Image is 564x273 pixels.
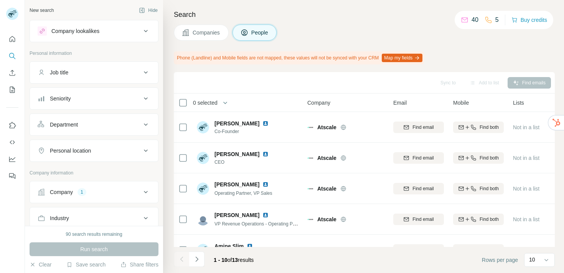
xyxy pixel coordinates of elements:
[197,152,209,164] img: Avatar
[228,257,232,263] span: of
[317,215,336,223] span: Atscale
[480,124,499,131] span: Find both
[513,124,539,130] span: Not in a list
[30,261,51,268] button: Clear
[307,186,313,192] img: Logo of Atscale
[480,155,499,161] span: Find both
[412,247,434,253] span: Find email
[189,252,204,267] button: Navigate to next page
[482,256,518,264] span: Rows per page
[50,69,68,76] div: Job title
[393,152,444,164] button: Find email
[50,95,71,102] div: Seniority
[6,49,18,63] button: Search
[262,181,269,187] img: LinkedIn logo
[393,99,407,107] span: Email
[529,256,535,263] p: 10
[262,212,269,218] img: LinkedIn logo
[513,186,539,192] span: Not in a list
[214,159,278,166] span: CEO
[30,141,158,160] button: Personal location
[382,54,422,62] button: Map my fields
[480,185,499,192] span: Find both
[251,29,269,36] span: People
[50,121,78,128] div: Department
[51,27,99,35] div: Company lookalikes
[30,115,158,134] button: Department
[317,154,336,162] span: Atscale
[393,122,444,133] button: Find email
[307,99,330,107] span: Company
[214,257,228,263] span: 1 - 10
[197,121,209,133] img: Avatar
[262,120,269,127] img: LinkedIn logo
[6,169,18,183] button: Feedback
[30,7,54,14] div: New search
[134,5,163,16] button: Hide
[453,214,504,225] button: Find both
[317,123,336,131] span: Atscale
[393,214,444,225] button: Find email
[6,118,18,132] button: Use Surfe on LinkedIn
[197,183,209,195] img: Avatar
[214,181,259,188] span: [PERSON_NAME]
[412,155,434,161] span: Find email
[453,244,504,256] button: Find both
[214,191,272,196] span: Operating Partner, VP Sales
[66,231,122,238] div: 90 search results remaining
[50,147,91,155] div: Personal location
[232,257,238,263] span: 13
[247,243,253,249] img: LinkedIn logo
[174,9,555,20] h4: Search
[30,63,158,82] button: Job title
[412,216,434,223] span: Find email
[214,151,259,157] span: [PERSON_NAME]
[30,209,158,227] button: Industry
[50,214,69,222] div: Industry
[511,15,547,25] button: Buy credits
[412,124,434,131] span: Find email
[197,213,209,225] img: Avatar
[193,99,218,107] span: 0 selected
[393,244,444,256] button: Find email
[6,152,18,166] button: Dashboard
[30,50,158,57] p: Personal information
[193,29,221,36] span: Companies
[30,183,158,201] button: Company1
[214,128,278,135] span: Co-Founder
[453,99,469,107] span: Mobile
[120,261,158,268] button: Share filters
[6,66,18,80] button: Enrich CSV
[30,169,158,176] p: Company information
[513,216,539,222] span: Not in a list
[513,155,539,161] span: Not in a list
[66,261,106,268] button: Save search
[78,189,86,196] div: 1
[307,155,313,161] img: Logo of Atscale
[50,188,73,196] div: Company
[214,120,259,127] span: [PERSON_NAME]
[214,211,259,219] span: [PERSON_NAME]
[174,51,424,64] div: Phone (Landline) and Mobile fields are not mapped, these values will not be synced with your CRM
[453,122,504,133] button: Find both
[453,183,504,194] button: Find both
[197,244,209,256] img: Avatar
[480,216,499,223] span: Find both
[317,246,336,254] span: Atscale
[6,135,18,149] button: Use Surfe API
[6,83,18,97] button: My lists
[307,216,313,222] img: Logo of Atscale
[317,185,336,192] span: Atscale
[393,183,444,194] button: Find email
[214,257,254,263] span: results
[307,247,313,253] img: Logo of Atscale
[30,22,158,40] button: Company lookalikes
[453,152,504,164] button: Find both
[262,151,269,157] img: LinkedIn logo
[214,242,244,250] span: Amine Slim
[513,99,524,107] span: Lists
[480,247,499,253] span: Find both
[472,15,478,25] p: 40
[307,124,313,130] img: Logo of Atscale
[6,32,18,46] button: Quick start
